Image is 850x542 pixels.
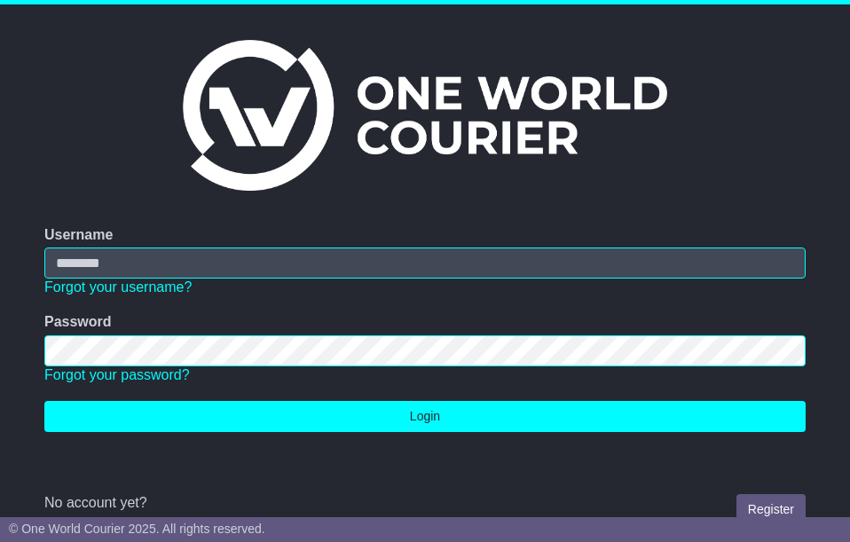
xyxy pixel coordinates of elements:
label: Password [44,313,112,330]
a: Register [736,494,806,525]
label: Username [44,226,113,243]
a: Forgot your username? [44,279,192,295]
div: No account yet? [44,494,806,511]
a: Forgot your password? [44,367,190,382]
span: © One World Courier 2025. All rights reserved. [9,522,265,536]
img: One World [183,40,667,191]
button: Login [44,401,806,432]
